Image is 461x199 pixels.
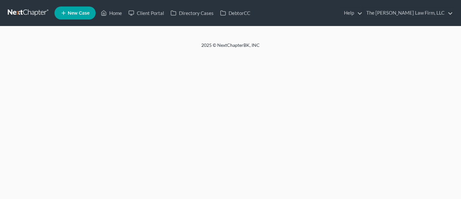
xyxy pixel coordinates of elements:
[125,7,167,19] a: Client Portal
[217,7,254,19] a: DebtorCC
[363,7,453,19] a: The [PERSON_NAME] Law Firm, LLC
[46,42,415,54] div: 2025 © NextChapterBK, INC
[98,7,125,19] a: Home
[54,7,96,20] new-legal-case-button: New Case
[167,7,217,19] a: Directory Cases
[341,7,362,19] a: Help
